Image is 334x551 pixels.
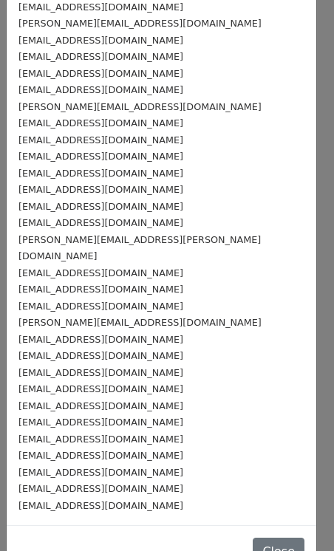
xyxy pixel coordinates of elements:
[18,101,262,112] small: [PERSON_NAME][EMAIL_ADDRESS][DOMAIN_NAME]
[18,184,183,195] small: [EMAIL_ADDRESS][DOMAIN_NAME]
[260,480,334,551] div: 聊天小组件
[18,217,183,228] small: [EMAIL_ADDRESS][DOMAIN_NAME]
[18,383,183,394] small: [EMAIL_ADDRESS][DOMAIN_NAME]
[18,350,183,361] small: [EMAIL_ADDRESS][DOMAIN_NAME]
[18,1,183,13] small: [EMAIL_ADDRESS][DOMAIN_NAME]
[18,317,262,328] small: [PERSON_NAME][EMAIL_ADDRESS][DOMAIN_NAME]
[18,18,262,29] small: [PERSON_NAME][EMAIL_ADDRESS][DOMAIN_NAME]
[18,68,183,79] small: [EMAIL_ADDRESS][DOMAIN_NAME]
[18,267,183,278] small: [EMAIL_ADDRESS][DOMAIN_NAME]
[18,500,183,511] small: [EMAIL_ADDRESS][DOMAIN_NAME]
[18,301,183,312] small: [EMAIL_ADDRESS][DOMAIN_NAME]
[18,483,183,494] small: [EMAIL_ADDRESS][DOMAIN_NAME]
[18,400,183,411] small: [EMAIL_ADDRESS][DOMAIN_NAME]
[260,480,334,551] iframe: Chat Widget
[18,35,183,46] small: [EMAIL_ADDRESS][DOMAIN_NAME]
[18,234,261,262] small: [PERSON_NAME][EMAIL_ADDRESS][PERSON_NAME][DOMAIN_NAME]
[18,417,183,428] small: [EMAIL_ADDRESS][DOMAIN_NAME]
[18,51,183,62] small: [EMAIL_ADDRESS][DOMAIN_NAME]
[18,367,183,378] small: [EMAIL_ADDRESS][DOMAIN_NAME]
[18,84,183,95] small: [EMAIL_ADDRESS][DOMAIN_NAME]
[18,134,183,146] small: [EMAIL_ADDRESS][DOMAIN_NAME]
[18,168,183,179] small: [EMAIL_ADDRESS][DOMAIN_NAME]
[18,284,183,295] small: [EMAIL_ADDRESS][DOMAIN_NAME]
[18,334,183,345] small: [EMAIL_ADDRESS][DOMAIN_NAME]
[18,117,183,129] small: [EMAIL_ADDRESS][DOMAIN_NAME]
[18,201,183,212] small: [EMAIL_ADDRESS][DOMAIN_NAME]
[18,434,183,445] small: [EMAIL_ADDRESS][DOMAIN_NAME]
[18,450,183,461] small: [EMAIL_ADDRESS][DOMAIN_NAME]
[18,467,183,478] small: [EMAIL_ADDRESS][DOMAIN_NAME]
[18,151,183,162] small: [EMAIL_ADDRESS][DOMAIN_NAME]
